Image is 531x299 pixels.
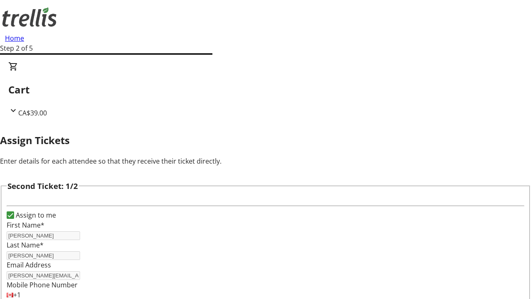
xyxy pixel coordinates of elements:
span: CA$39.00 [18,108,47,118]
label: Mobile Phone Number [7,280,78,289]
div: CartCA$39.00 [8,61,523,118]
label: First Name* [7,221,44,230]
label: Assign to me [14,210,56,220]
h2: Cart [8,82,523,97]
h3: Second Ticket: 1/2 [7,180,78,192]
label: Email Address [7,260,51,270]
label: Last Name* [7,240,44,250]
